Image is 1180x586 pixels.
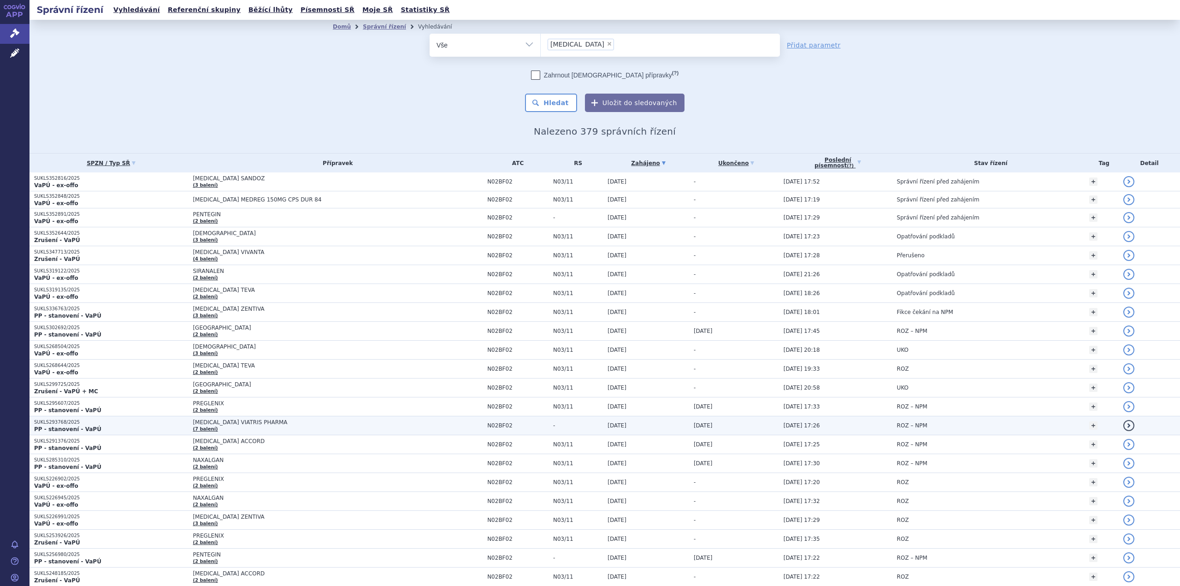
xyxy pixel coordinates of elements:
a: (3 balení) [193,183,218,188]
a: (3 balení) [193,351,218,356]
span: [DATE] [608,460,626,467]
span: [DATE] [608,574,626,580]
span: [DATE] 17:29 [784,214,820,221]
span: [DATE] [608,403,626,410]
p: SUKLS268644/2025 [34,362,188,369]
span: - [694,309,696,315]
a: Přidat parametr [787,41,841,50]
span: [DEMOGRAPHIC_DATA] [193,343,423,350]
span: N03/11 [553,290,603,296]
a: + [1089,421,1097,430]
span: [DATE] [608,555,626,561]
strong: VaPÚ - ex-offo [34,521,78,527]
p: SUKLS352644/2025 [34,230,188,237]
strong: VaPÚ - ex-offo [34,182,78,189]
span: N03/11 [553,498,603,504]
p: SUKLS319135/2025 [34,287,188,293]
span: [GEOGRAPHIC_DATA] [193,381,423,388]
a: (2 balení) [193,389,218,394]
strong: VaPÚ - ex-offo [34,502,78,508]
span: - [694,366,696,372]
span: PENTEGIN [193,211,423,218]
span: [DATE] [608,536,626,542]
strong: PP - stanovení - VaPÚ [34,407,101,414]
span: N03/11 [553,271,603,278]
a: + [1089,478,1097,486]
label: Zahrnout [DEMOGRAPHIC_DATA] přípravky [531,71,678,80]
a: + [1089,346,1097,354]
span: [DATE] [608,366,626,372]
span: ROZ [897,574,909,580]
a: detail [1123,250,1134,261]
span: N02BF02 [487,385,549,391]
span: NAXALGAN [193,495,423,501]
span: [MEDICAL_DATA] TEVA [193,362,423,369]
span: [DATE] [608,347,626,353]
span: N03/11 [553,403,603,410]
span: [MEDICAL_DATA] MEDREG 150MG CPS DUR 84 [193,196,423,203]
a: detail [1123,307,1134,318]
a: (3 balení) [193,237,218,243]
a: (4 balení) [193,256,218,261]
a: (2 balení) [193,445,218,450]
span: - [694,347,696,353]
p: SUKLS302692/2025 [34,325,188,331]
span: [DATE] 17:30 [784,460,820,467]
abbr: (?) [847,163,854,169]
a: detail [1123,571,1134,582]
h2: Správní řízení [29,3,111,16]
a: + [1089,403,1097,411]
a: Běžící lhůty [246,4,295,16]
p: SUKLS226902/2025 [34,476,188,482]
a: detail [1123,552,1134,563]
span: [DEMOGRAPHIC_DATA] [193,230,423,237]
a: detail [1123,363,1134,374]
span: N03/11 [553,366,603,372]
a: detail [1123,194,1134,205]
p: SUKLS319122/2025 [34,268,188,274]
a: Poslednípísemnost(?) [784,154,892,172]
span: [DATE] [608,178,626,185]
span: [MEDICAL_DATA] VIVANTA [193,249,423,255]
span: N02BF02 [487,574,549,580]
span: [MEDICAL_DATA] [550,41,604,47]
a: + [1089,289,1097,297]
strong: PP - stanovení - VaPÚ [34,313,101,319]
a: detail [1123,496,1134,507]
span: - [694,536,696,542]
span: N02BF02 [487,233,549,240]
span: N02BF02 [487,290,549,296]
strong: VaPÚ - ex-offo [34,218,78,225]
span: N03/11 [553,196,603,203]
span: ROZ – NPM [897,328,927,334]
th: Stav řízení [892,154,1085,172]
a: (2 balení) [193,219,218,224]
span: [DATE] 17:23 [784,233,820,240]
span: N03/11 [553,479,603,485]
p: SUKLS352848/2025 [34,193,188,200]
a: (2 balení) [193,294,218,299]
span: [DATE] 17:35 [784,536,820,542]
th: RS [549,154,603,172]
span: PREGLENIX [193,400,423,407]
span: N02BF02 [487,498,549,504]
p: SUKLS336763/2025 [34,306,188,312]
strong: Zrušení - VaPÚ [34,539,80,546]
a: Písemnosti SŘ [298,4,357,16]
span: [MEDICAL_DATA] ACCORD [193,570,423,577]
span: [DATE] [694,328,713,334]
p: SUKLS295607/2025 [34,400,188,407]
a: + [1089,554,1097,562]
span: [DATE] [608,441,626,448]
p: SUKLS347713/2025 [34,249,188,255]
span: PREGLENIX [193,476,423,482]
a: (7 balení) [193,426,218,432]
span: [DATE] 17:22 [784,555,820,561]
span: [DATE] 21:26 [784,271,820,278]
a: + [1089,384,1097,392]
span: [DATE] 17:25 [784,441,820,448]
strong: VaPÚ - ex-offo [34,294,78,300]
span: [MEDICAL_DATA] VIATRIS PHARMA [193,419,423,426]
a: detail [1123,458,1134,469]
p: SUKLS291376/2025 [34,438,188,444]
